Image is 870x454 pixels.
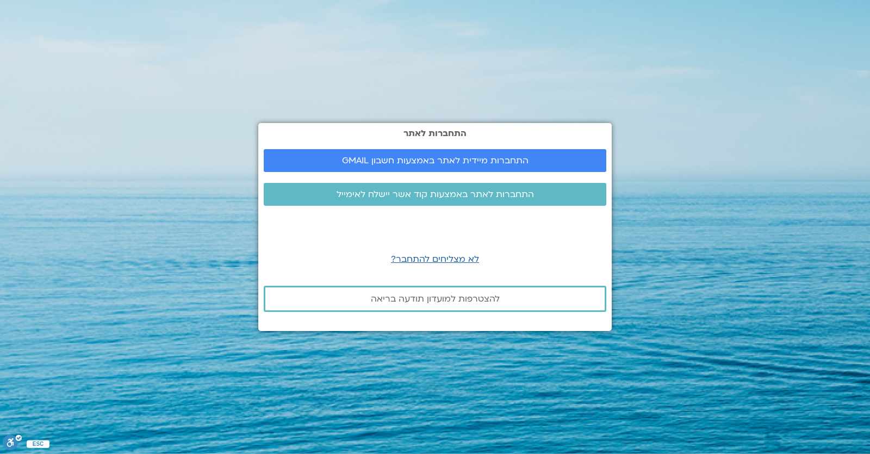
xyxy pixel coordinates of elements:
a: לא מצליחים להתחבר? [391,253,479,265]
span: להצטרפות למועדון תודעה בריאה [371,294,500,304]
a: להצטרפות למועדון תודעה בריאה [264,286,606,312]
a: התחברות מיידית לאתר באמצעות חשבון GMAIL [264,149,606,172]
span: התחברות לאתר באמצעות קוד אשר יישלח לאימייל [337,189,534,199]
a: התחברות לאתר באמצעות קוד אשר יישלח לאימייל [264,183,606,206]
h2: התחברות לאתר [264,128,606,138]
span: התחברות מיידית לאתר באמצעות חשבון GMAIL [342,156,529,165]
